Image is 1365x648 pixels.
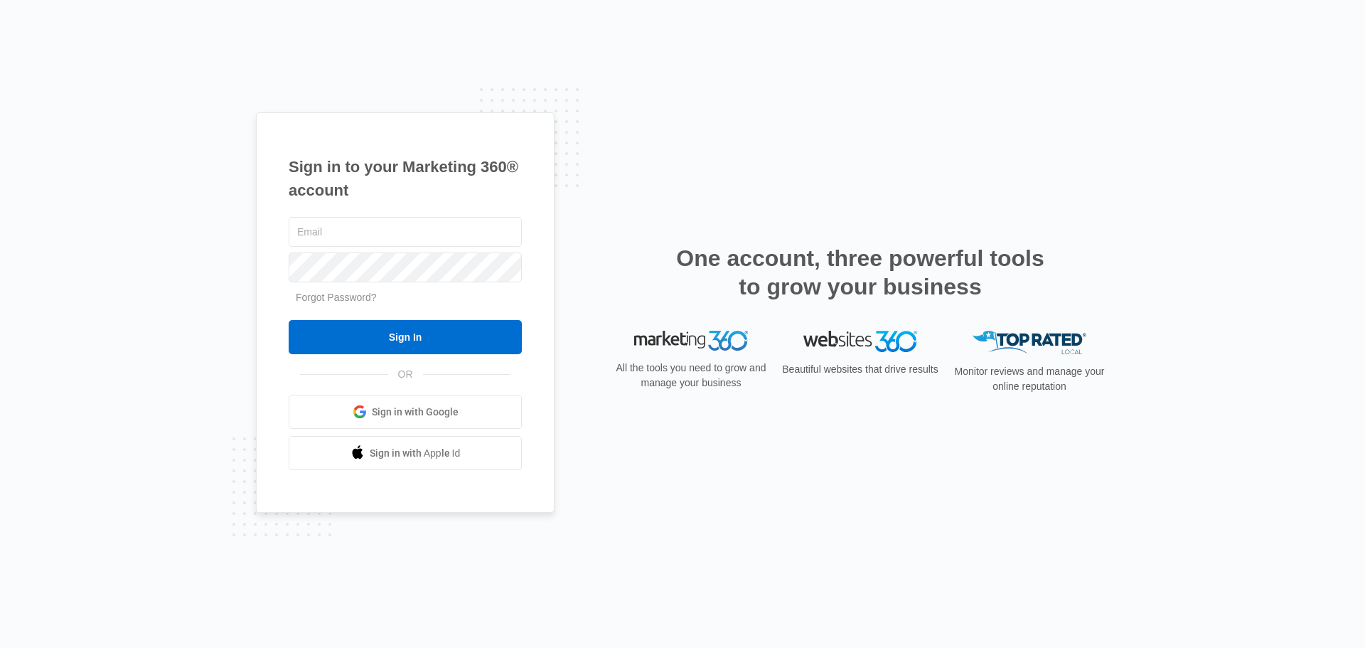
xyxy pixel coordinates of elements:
[973,331,1086,354] img: Top Rated Local
[803,331,917,351] img: Websites 360
[289,217,522,247] input: Email
[296,292,377,303] a: Forgot Password?
[289,436,522,470] a: Sign in with Apple Id
[611,361,771,391] p: All the tools you need to grow and manage your business
[672,244,1049,301] h2: One account, three powerful tools to grow your business
[950,364,1109,394] p: Monitor reviews and manage your online reputation
[781,362,940,377] p: Beautiful websites that drive results
[634,331,748,351] img: Marketing 360
[289,395,522,429] a: Sign in with Google
[289,320,522,354] input: Sign In
[372,405,459,420] span: Sign in with Google
[289,155,522,202] h1: Sign in to your Marketing 360® account
[388,367,423,382] span: OR
[370,446,461,461] span: Sign in with Apple Id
